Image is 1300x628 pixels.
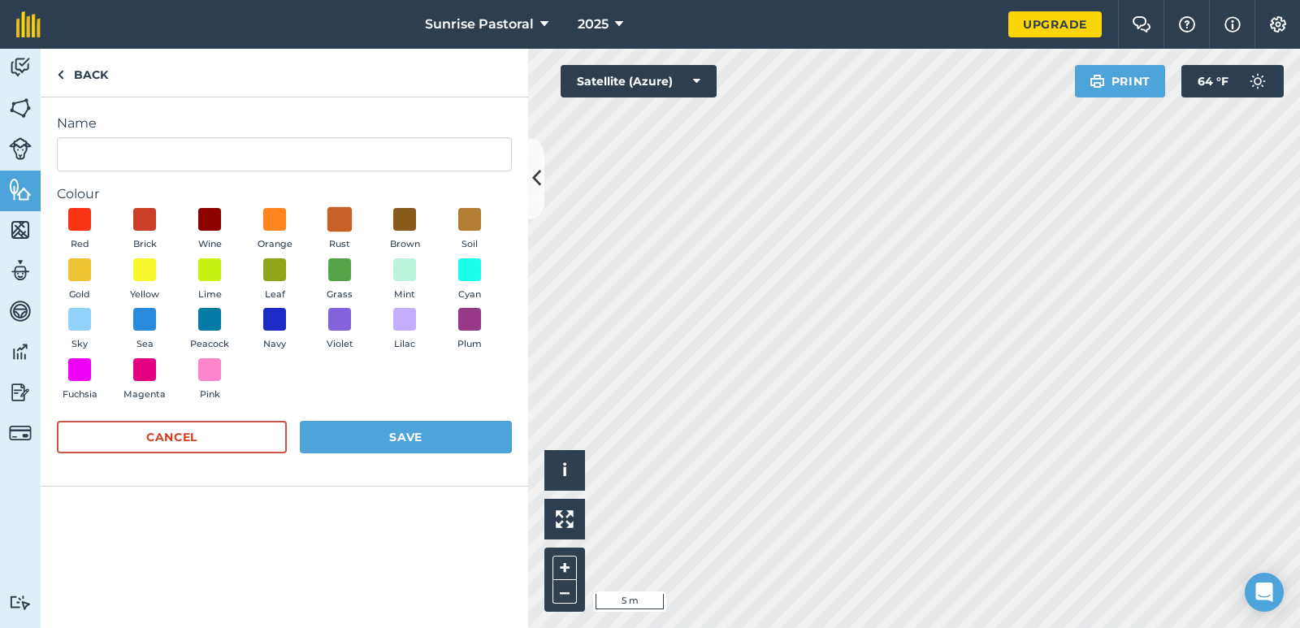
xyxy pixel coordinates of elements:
[122,258,167,302] button: Yellow
[190,337,229,352] span: Peacock
[552,580,577,604] button: –
[265,288,285,302] span: Leaf
[69,288,90,302] span: Gold
[1245,573,1284,612] div: Open Intercom Messenger
[1198,65,1228,97] span: 64 ° F
[461,237,478,252] span: Soil
[300,421,512,453] button: Save
[9,177,32,201] img: svg+xml;base64,PHN2ZyB4bWxucz0iaHR0cDovL3d3dy53My5vcmcvMjAwMC9zdmciIHdpZHRoPSI1NiIgaGVpZ2h0PSI2MC...
[447,258,492,302] button: Cyan
[198,288,222,302] span: Lime
[57,258,102,302] button: Gold
[122,358,167,402] button: Magenta
[9,258,32,283] img: svg+xml;base64,PD94bWwgdmVyc2lvbj0iMS4wIiBlbmNvZGluZz0idXRmLTgiPz4KPCEtLSBHZW5lcmF0b3I6IEFkb2JlIE...
[1177,16,1197,32] img: A question mark icon
[258,237,292,252] span: Orange
[327,288,353,302] span: Grass
[561,65,717,97] button: Satellite (Azure)
[9,380,32,405] img: svg+xml;base64,PD94bWwgdmVyc2lvbj0iMS4wIiBlbmNvZGluZz0idXRmLTgiPz4KPCEtLSBHZW5lcmF0b3I6IEFkb2JlIE...
[552,556,577,580] button: +
[327,337,353,352] span: Violet
[1008,11,1102,37] a: Upgrade
[1241,65,1274,97] img: svg+xml;base64,PD94bWwgdmVyc2lvbj0iMS4wIiBlbmNvZGluZz0idXRmLTgiPz4KPCEtLSBHZW5lcmF0b3I6IEFkb2JlIE...
[41,49,124,97] a: Back
[252,308,297,352] button: Navy
[317,208,362,252] button: Rust
[9,299,32,323] img: svg+xml;base64,PD94bWwgdmVyc2lvbj0iMS4wIiBlbmNvZGluZz0idXRmLTgiPz4KPCEtLSBHZW5lcmF0b3I6IEFkb2JlIE...
[382,308,427,352] button: Lilac
[57,114,512,133] label: Name
[1224,15,1241,34] img: svg+xml;base64,PHN2ZyB4bWxucz0iaHR0cDovL3d3dy53My5vcmcvMjAwMC9zdmciIHdpZHRoPSIxNyIgaGVpZ2h0PSIxNy...
[458,288,481,302] span: Cyan
[187,358,232,402] button: Pink
[544,450,585,491] button: i
[57,208,102,252] button: Red
[578,15,609,34] span: 2025
[382,208,427,252] button: Brown
[562,460,567,480] span: i
[133,237,157,252] span: Brick
[63,388,97,402] span: Fuchsia
[252,258,297,302] button: Leaf
[187,208,232,252] button: Wine
[252,208,297,252] button: Orange
[556,510,574,528] img: Four arrows, one pointing top left, one top right, one bottom right and the last bottom left
[382,258,427,302] button: Mint
[263,337,286,352] span: Navy
[1075,65,1166,97] button: Print
[447,208,492,252] button: Soil
[425,15,534,34] span: Sunrise Pastoral
[457,337,482,352] span: Plum
[187,258,232,302] button: Lime
[57,65,64,84] img: svg+xml;base64,PHN2ZyB4bWxucz0iaHR0cDovL3d3dy53My5vcmcvMjAwMC9zdmciIHdpZHRoPSI5IiBoZWlnaHQ9IjI0Ii...
[187,308,232,352] button: Peacock
[198,237,222,252] span: Wine
[1181,65,1284,97] button: 64 °F
[394,337,415,352] span: Lilac
[57,358,102,402] button: Fuchsia
[122,208,167,252] button: Brick
[1132,16,1151,32] img: Two speech bubbles overlapping with the left bubble in the forefront
[447,308,492,352] button: Plum
[136,337,154,352] span: Sea
[9,595,32,610] img: svg+xml;base64,PD94bWwgdmVyc2lvbj0iMS4wIiBlbmNvZGluZz0idXRmLTgiPz4KPCEtLSBHZW5lcmF0b3I6IEFkb2JlIE...
[130,288,159,302] span: Yellow
[1090,71,1105,91] img: svg+xml;base64,PHN2ZyB4bWxucz0iaHR0cDovL3d3dy53My5vcmcvMjAwMC9zdmciIHdpZHRoPSIxOSIgaGVpZ2h0PSIyNC...
[329,237,350,252] span: Rust
[71,237,89,252] span: Red
[9,55,32,80] img: svg+xml;base64,PD94bWwgdmVyc2lvbj0iMS4wIiBlbmNvZGluZz0idXRmLTgiPz4KPCEtLSBHZW5lcmF0b3I6IEFkb2JlIE...
[16,11,41,37] img: fieldmargin Logo
[122,308,167,352] button: Sea
[123,388,166,402] span: Magenta
[9,218,32,242] img: svg+xml;base64,PHN2ZyB4bWxucz0iaHR0cDovL3d3dy53My5vcmcvMjAwMC9zdmciIHdpZHRoPSI1NiIgaGVpZ2h0PSI2MC...
[9,340,32,364] img: svg+xml;base64,PD94bWwgdmVyc2lvbj0iMS4wIiBlbmNvZGluZz0idXRmLTgiPz4KPCEtLSBHZW5lcmF0b3I6IEFkb2JlIE...
[57,421,287,453] button: Cancel
[317,258,362,302] button: Grass
[1268,16,1288,32] img: A cog icon
[57,184,512,204] label: Colour
[394,288,415,302] span: Mint
[200,388,220,402] span: Pink
[57,308,102,352] button: Sky
[9,96,32,120] img: svg+xml;base64,PHN2ZyB4bWxucz0iaHR0cDovL3d3dy53My5vcmcvMjAwMC9zdmciIHdpZHRoPSI1NiIgaGVpZ2h0PSI2MC...
[390,237,420,252] span: Brown
[71,337,88,352] span: Sky
[9,137,32,160] img: svg+xml;base64,PD94bWwgdmVyc2lvbj0iMS4wIiBlbmNvZGluZz0idXRmLTgiPz4KPCEtLSBHZW5lcmF0b3I6IEFkb2JlIE...
[317,308,362,352] button: Violet
[9,422,32,444] img: svg+xml;base64,PD94bWwgdmVyc2lvbj0iMS4wIiBlbmNvZGluZz0idXRmLTgiPz4KPCEtLSBHZW5lcmF0b3I6IEFkb2JlIE...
